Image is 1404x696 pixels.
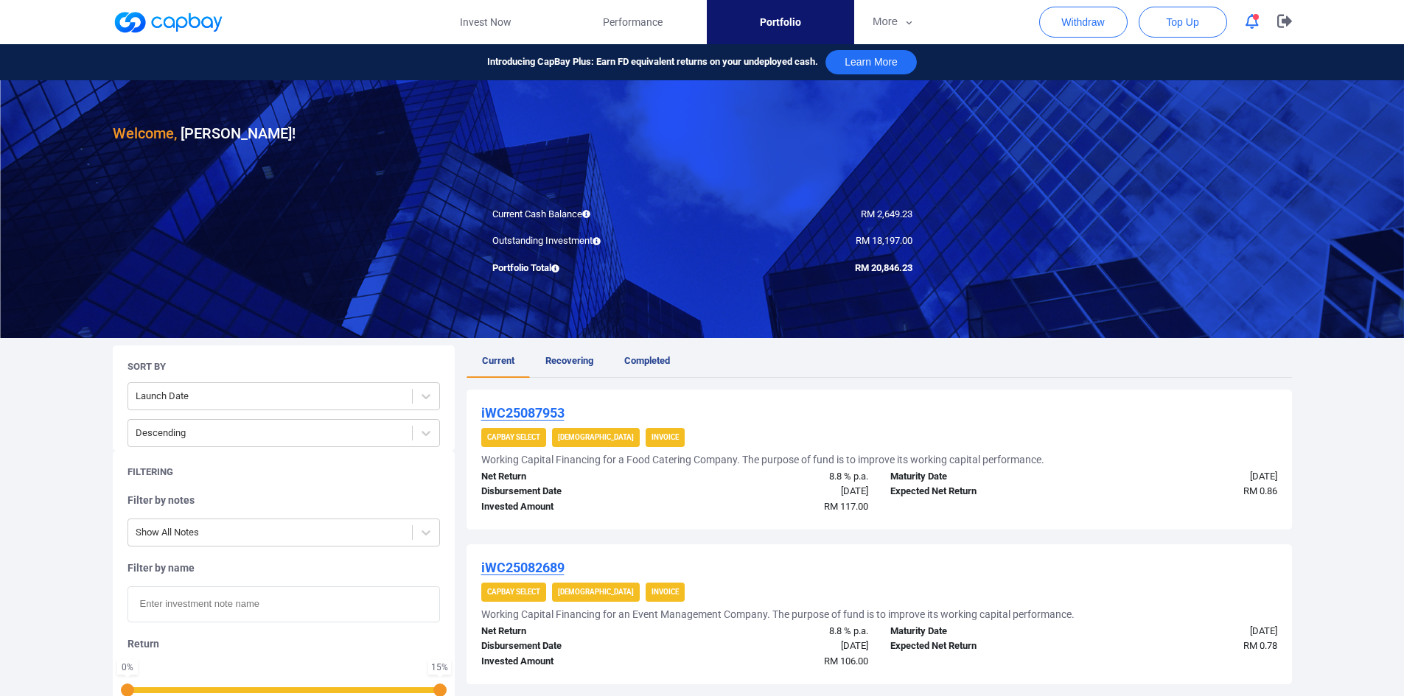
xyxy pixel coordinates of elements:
[481,405,565,421] u: iWC25087953
[113,122,296,145] h3: [PERSON_NAME] !
[652,433,679,441] strong: Invoice
[674,469,879,485] div: 8.8 % p.a.
[861,208,912,219] span: RM 2,649.23
[128,561,440,574] h5: Filter by name
[760,14,801,30] span: Portfolio
[1139,7,1227,38] button: Top Up
[624,355,670,366] span: Completed
[674,624,879,639] div: 8.8 % p.a.
[470,654,675,669] div: Invested Amount
[487,588,540,596] strong: CapBay Select
[674,484,879,499] div: [DATE]
[558,433,634,441] strong: [DEMOGRAPHIC_DATA]
[470,499,675,515] div: Invested Amount
[128,586,440,622] input: Enter investment note name
[481,233,702,249] div: Outstanding Investment
[879,624,1084,639] div: Maturity Date
[558,588,634,596] strong: [DEMOGRAPHIC_DATA]
[481,261,702,276] div: Portfolio Total
[879,484,1084,499] div: Expected Net Return
[487,433,540,441] strong: CapBay Select
[470,639,675,654] div: Disbursement Date
[128,637,440,650] h5: Return
[1039,7,1128,38] button: Withdraw
[824,501,868,512] span: RM 117.00
[113,124,177,142] span: Welcome,
[545,355,593,366] span: Recovering
[431,663,448,672] div: 15 %
[603,14,663,30] span: Performance
[120,663,135,672] div: 0 %
[1083,624,1288,639] div: [DATE]
[128,360,166,373] h5: Sort By
[487,55,818,70] span: Introducing CapBay Plus: Earn FD equivalent returns on your undeployed cash.
[879,639,1084,654] div: Expected Net Return
[470,484,675,499] div: Disbursement Date
[470,624,675,639] div: Net Return
[1243,640,1277,651] span: RM 0.78
[674,639,879,654] div: [DATE]
[856,235,912,246] span: RM 18,197.00
[481,453,1044,466] h5: Working Capital Financing for a Food Catering Company. The purpose of fund is to improve its work...
[1083,469,1288,485] div: [DATE]
[1166,15,1198,29] span: Top Up
[481,207,702,222] div: Current Cash Balance
[824,655,868,667] span: RM 106.00
[1243,485,1277,496] span: RM 0.86
[470,469,675,485] div: Net Return
[481,608,1075,621] h5: Working Capital Financing for an Event Management Company. The purpose of fund is to improve its ...
[128,493,440,507] h5: Filter by notes
[481,560,565,575] u: iWC25082689
[855,262,912,273] span: RM 20,846.23
[652,588,679,596] strong: Invoice
[482,355,514,366] span: Current
[128,465,173,479] h5: Filtering
[825,50,917,74] button: Learn More
[879,469,1084,485] div: Maturity Date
